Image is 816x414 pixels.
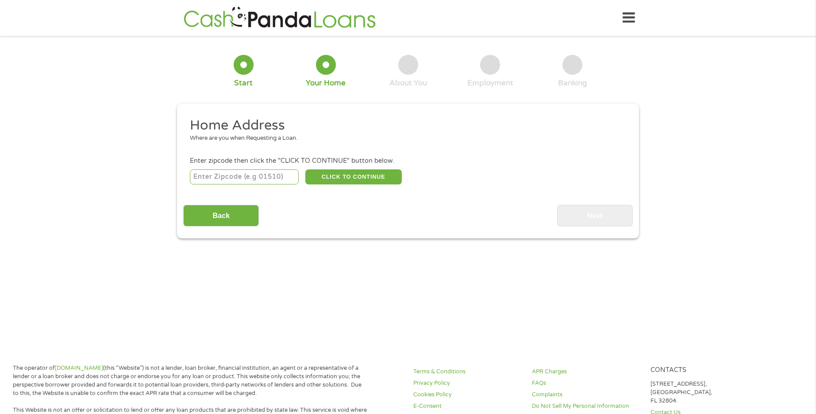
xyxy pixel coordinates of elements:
[532,379,639,387] a: FAQs
[532,368,639,376] a: APR Charges
[13,364,368,398] p: The operator of (this “Website”) is not a lender, loan broker, financial institution, an agent or...
[183,205,259,226] input: Back
[413,379,521,387] a: Privacy Policy
[55,364,103,372] a: [DOMAIN_NAME]
[190,117,620,134] h2: Home Address
[532,391,639,399] a: Complaints
[234,78,253,88] div: Start
[305,169,402,184] button: CLICK TO CONTINUE
[532,402,639,410] a: Do Not Sell My Personal Information
[190,134,620,143] div: Where are you when Requesting a Loan.
[413,402,521,410] a: E-Consent
[467,78,513,88] div: Employment
[181,5,378,31] img: GetLoanNow Logo
[389,78,427,88] div: About You
[306,78,346,88] div: Your Home
[190,156,626,166] div: Enter zipcode then click the "CLICK TO CONTINUE" button below.
[558,78,587,88] div: Banking
[190,169,299,184] input: Enter Zipcode (e.g 01510)
[650,380,758,405] p: [STREET_ADDRESS], [GEOGRAPHIC_DATA], FL 32804.
[413,368,521,376] a: Terms & Conditions
[650,366,758,375] h4: Contacts
[557,205,633,226] input: Next
[413,391,521,399] a: Cookies Policy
